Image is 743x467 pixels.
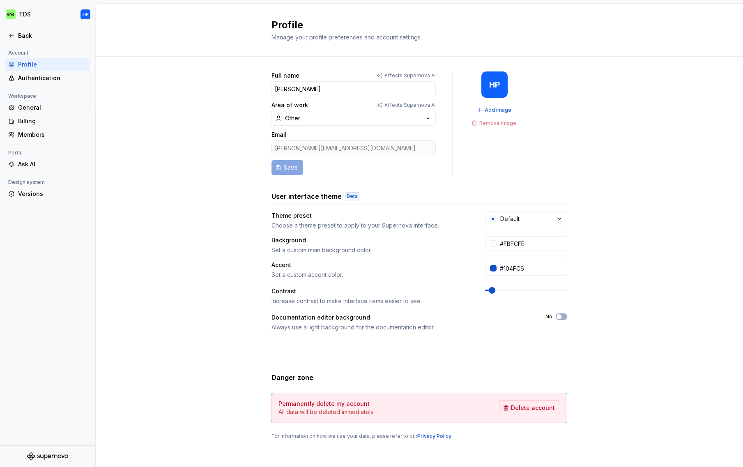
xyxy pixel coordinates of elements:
[5,58,90,71] a: Profile
[497,236,567,251] input: #FFFFFF
[545,313,552,320] label: No
[18,74,87,82] div: Authentication
[489,81,500,88] div: HP
[271,18,557,32] h2: Profile
[278,400,370,408] h4: Permanently delete my account
[271,246,470,254] div: Set a custom main background color.
[5,158,90,171] a: Ask AI
[2,5,94,23] button: TDSHP
[271,287,470,295] div: Contrast
[271,297,470,305] div: Increase contrast to make interface items easier to see.
[271,221,470,230] div: Choose a theme preset to apply to your Supernova interface.
[5,148,26,158] div: Portal
[18,60,87,69] div: Profile
[271,34,422,41] span: Manage your profile preferences and account settings.
[511,404,555,412] span: Delete account
[27,452,68,460] svg: Supernova Logo
[18,160,87,168] div: Ask AI
[5,187,90,200] a: Versions
[285,114,300,122] div: Other
[271,71,299,80] label: Full name
[485,212,567,226] button: Default
[278,408,375,416] p: All data will be deleted immediately.
[5,177,48,187] div: Design system
[5,48,32,58] div: Account
[271,101,308,109] label: Area of work
[6,9,16,19] img: c8550e5c-f519-4da4-be5f-50b4e1e1b59d.png
[18,104,87,112] div: General
[83,11,89,18] div: HP
[18,131,87,139] div: Members
[417,433,451,439] a: Privacy Policy
[18,117,87,125] div: Billing
[485,107,511,113] span: Add image
[271,373,313,382] h3: Danger zone
[271,323,531,331] div: Always use a light background for the documentation editor.
[345,192,359,200] div: Beta
[271,236,470,244] div: Background
[271,191,342,201] h3: User interface theme
[499,400,560,415] button: Delete account
[497,261,567,276] input: #104FC6
[5,128,90,141] a: Members
[271,313,531,322] div: Documentation editor background
[271,131,287,139] label: Email
[500,215,520,223] div: Default
[5,29,90,42] a: Back
[271,433,567,439] div: For information on how we use your data, please refer to our .
[5,101,90,114] a: General
[18,190,87,198] div: Versions
[19,10,31,18] div: TDS
[384,102,436,108] p: Affects Supernova AI
[271,212,470,220] div: Theme preset
[271,271,470,279] div: Set a custom accent color.
[384,72,436,79] p: Affects Supernova AI
[271,261,470,269] div: Accent
[474,104,515,116] button: Add image
[5,115,90,128] a: Billing
[5,91,39,101] div: Workspace
[5,71,90,85] a: Authentication
[18,32,87,40] div: Back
